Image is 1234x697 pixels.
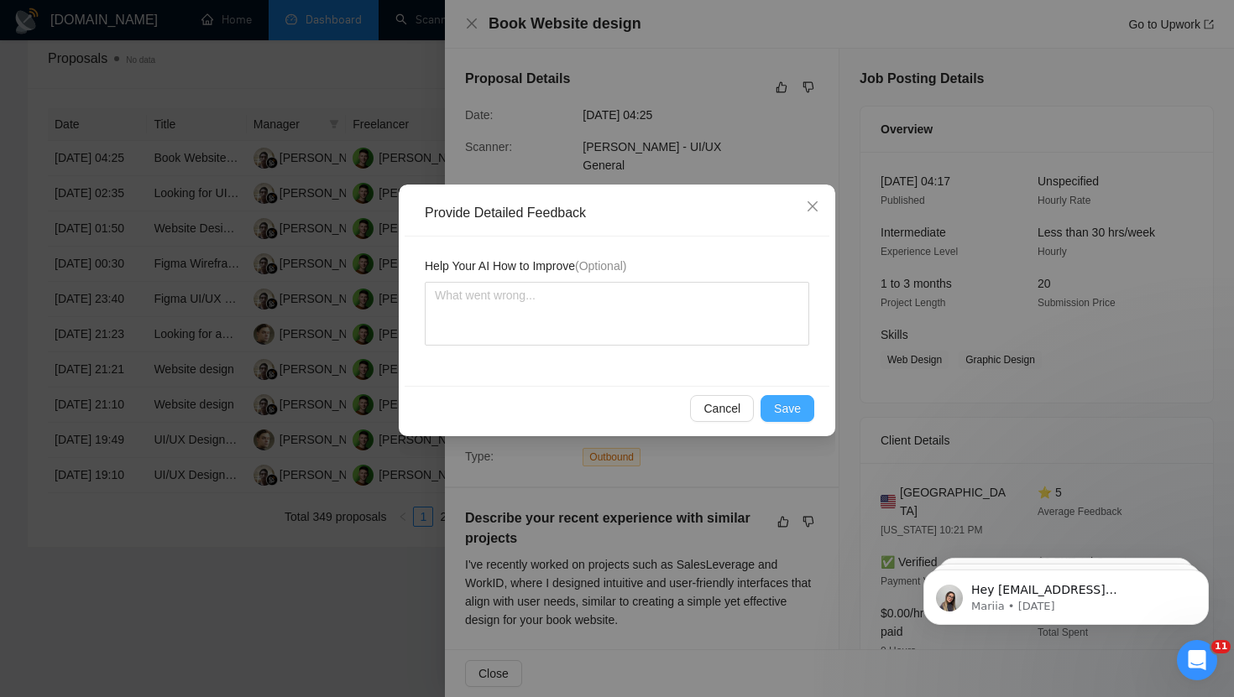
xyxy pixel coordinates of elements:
span: Help Your AI How to Improve [425,257,626,275]
button: Save [761,395,814,422]
span: Cancel [703,399,740,418]
iframe: Intercom live chat [1177,640,1217,680]
button: Close [790,185,835,230]
button: Cancel [690,395,754,422]
iframe: Intercom notifications message [898,534,1234,652]
span: 11 [1211,640,1231,653]
span: Save [774,399,801,418]
div: Provide Detailed Feedback [425,204,821,222]
span: (Optional) [575,259,626,273]
span: close [806,200,819,213]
